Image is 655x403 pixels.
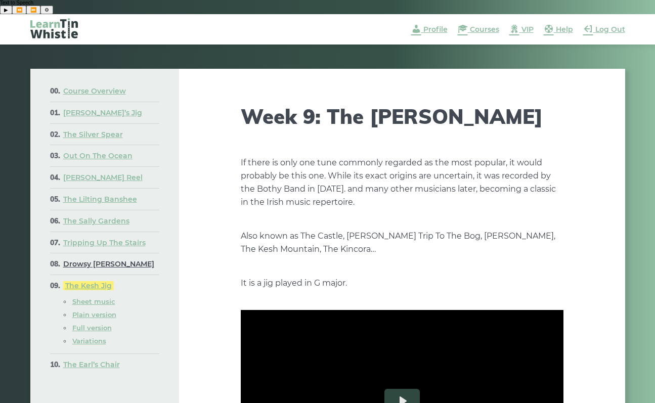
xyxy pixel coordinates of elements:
[63,108,142,117] a: [PERSON_NAME]’s Jig
[63,173,143,182] a: [PERSON_NAME] Reel
[241,104,563,128] h1: Week 9: The [PERSON_NAME]
[63,238,146,247] a: Tripping Up The Stairs
[72,337,106,345] a: Variations
[411,25,448,34] a: Profile
[241,277,563,290] p: It is a jig played in G major.
[458,25,499,34] a: Courses
[521,25,534,34] span: VIP
[26,6,40,14] button: Forward
[63,86,126,96] a: Course Overview
[63,216,129,226] a: The Sally Gardens
[63,259,154,268] a: Drowsy [PERSON_NAME]
[544,25,573,34] a: Help
[63,360,120,369] a: The Earl’s Chair
[72,310,116,319] a: Plain version
[423,25,448,34] span: Profile
[509,25,534,34] a: VIP
[595,25,625,34] span: Log Out
[72,297,115,305] a: Sheet music
[241,156,563,209] p: If there is only one tune commonly regarded as the most popular, it would probably be this one. W...
[241,230,563,256] p: Also known as The Castle, [PERSON_NAME] Trip To The Bog, [PERSON_NAME], The Kesh Mountain, The Ki...
[63,151,133,160] a: Out On The Ocean
[583,25,625,34] a: Log Out
[40,6,53,14] button: Settings
[63,281,114,290] a: The Kesh Jig
[63,130,123,139] a: The Silver Spear
[12,6,26,14] button: Previous
[72,324,112,332] a: Full version
[63,195,137,204] a: The Lilting Banshee
[470,25,499,34] span: Courses
[30,18,78,38] img: LearnTinWhistle.com
[556,25,573,34] span: Help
